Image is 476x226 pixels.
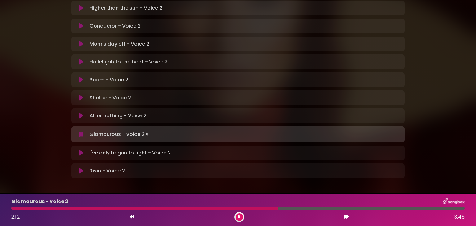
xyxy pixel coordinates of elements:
[90,112,147,120] p: All or nothing - Voice 2
[90,4,162,12] p: Higher than the sun - Voice 2
[90,58,168,66] p: Hallelujah to the beat - Voice 2
[145,130,153,139] img: waveform4.gif
[90,40,149,48] p: Mom's day off - Voice 2
[90,149,171,157] p: I've only begun to fight - Voice 2
[443,198,465,206] img: songbox-logo-white.png
[90,130,153,139] p: Glamourous - Voice 2
[90,94,131,102] p: Shelter - Voice 2
[11,198,68,205] p: Glamourous - Voice 2
[90,22,141,30] p: Conqueror - Voice 2
[90,167,125,175] p: Risin - Voice 2
[90,76,128,84] p: Boom - Voice 2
